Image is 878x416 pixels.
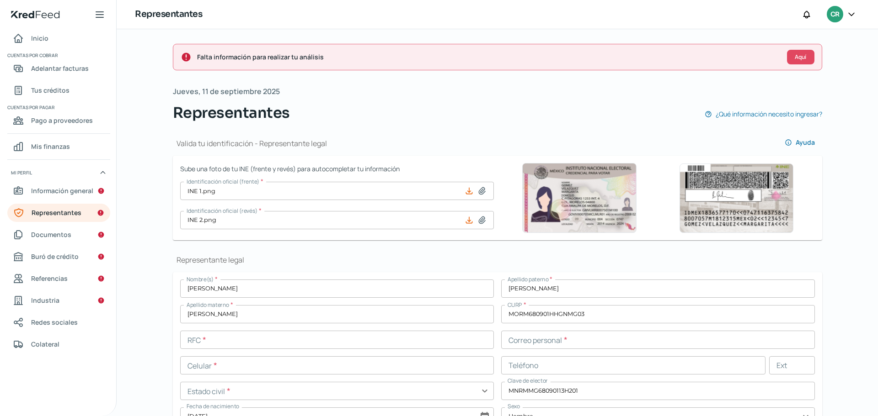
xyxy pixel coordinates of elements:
[31,251,79,262] span: Buró de crédito
[508,301,522,309] span: CURP
[7,182,110,200] a: Información general
[777,133,822,152] button: Ayuda
[7,29,110,47] a: Inicio
[31,185,93,196] span: Información general
[173,85,280,98] span: Jueves, 11 de septiembre 2025
[7,204,110,222] a: Representantes
[31,141,70,152] span: Mis finanzas
[796,139,815,146] span: Ayuda
[187,275,214,283] span: Nombre(s)
[187,402,239,410] span: Fecha de nacimiento
[7,81,110,100] a: Tus créditos
[508,275,548,283] span: Apellido paterno
[508,402,520,410] span: Sexo
[31,115,93,126] span: Pago a proveedores
[787,50,814,64] button: Aquí
[135,8,202,21] h1: Representantes
[11,169,32,177] span: Mi perfil
[7,269,110,288] a: Referencias
[31,63,89,74] span: Adelantar facturas
[31,338,59,350] span: Colateral
[32,207,81,218] span: Representantes
[173,102,290,124] span: Representantes
[7,291,110,310] a: Industria
[716,108,822,120] span: ¿Qué información necesito ingresar?
[180,163,494,174] span: Sube una foto de tu INE (frente y revés) para autocompletar tu información
[830,9,839,20] span: CR
[7,103,109,111] span: Cuentas por pagar
[31,32,48,44] span: Inicio
[173,138,327,148] h1: Valida tu identificación - Representante legal
[7,226,110,244] a: Documentos
[7,51,109,59] span: Cuentas por cobrar
[795,54,806,60] span: Aquí
[7,335,110,353] a: Colateral
[197,51,780,63] span: Falta información para realizar tu análisis
[7,137,110,156] a: Mis finanzas
[7,247,110,266] a: Buró de crédito
[173,255,822,265] h1: Representante legal
[522,163,637,233] img: Ejemplo de identificación oficial (frente)
[31,273,68,284] span: Referencias
[187,178,259,185] span: Identificación oficial (frente)
[7,111,110,130] a: Pago a proveedores
[31,84,70,96] span: Tus créditos
[31,295,59,306] span: Industria
[187,301,229,309] span: Apellido materno
[31,229,71,240] span: Documentos
[31,316,78,328] span: Redes sociales
[7,313,110,332] a: Redes sociales
[508,377,548,384] span: Clave de elector
[187,207,257,215] span: Identificación oficial (revés)
[7,59,110,78] a: Adelantar facturas
[679,163,793,233] img: Ejemplo de identificación oficial (revés)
